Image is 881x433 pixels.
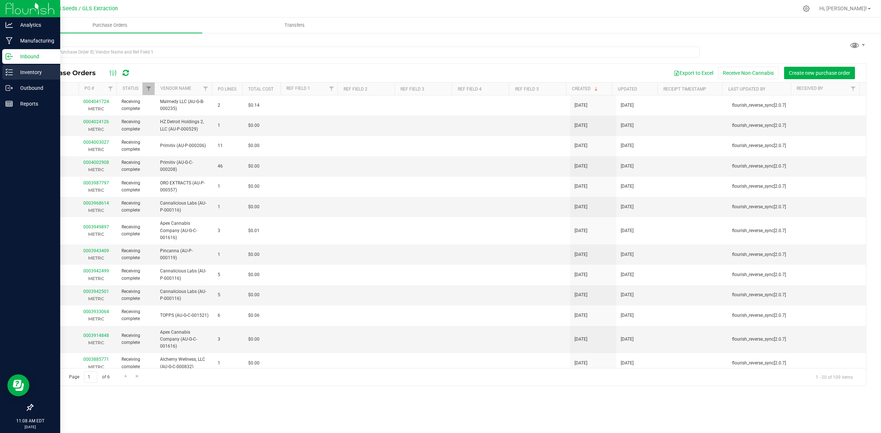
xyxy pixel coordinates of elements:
span: [DATE] [621,227,634,234]
span: $0.00 [248,163,260,170]
a: Filter [104,82,116,95]
span: ORO EXTRACTS (AU-P-000557) [160,180,209,194]
span: flourish_reverse_sync[2.0.7] [732,142,792,149]
span: 1 [218,122,240,129]
a: 0003914848 [83,333,109,338]
span: Cannalicious Labs (AU-P-000116) [160,200,209,214]
a: 0004003027 [83,140,109,145]
a: Received By [797,86,823,91]
inline-svg: Outbound [6,84,13,92]
span: flourish_reverse_sync[2.0.7] [732,291,792,298]
span: Great Lakes Seeds / GLS Extraction [32,5,118,12]
a: Filter [847,82,859,95]
span: HZ Detroit Holdings 2, LLC (AU-P-000529) [160,118,209,132]
span: $0.00 [248,360,260,367]
span: $0.00 [248,142,260,149]
span: [DATE] [574,251,587,258]
span: Hi, [PERSON_NAME]! [819,5,867,11]
span: Cannalicious Labs (AU-P-000116) [160,288,209,302]
a: Go to the last page [132,371,143,381]
span: 2 [218,102,240,109]
span: Primitiv (AU-P-000206) [160,142,209,149]
a: Vendor Name [160,86,191,91]
span: Receiving complete [122,118,151,132]
span: 3 [218,336,240,343]
span: [DATE] [574,336,587,343]
a: 0003933064 [83,309,109,314]
p: METRC [83,105,109,112]
p: METRC [83,295,109,302]
span: flourish_reverse_sync[2.0.7] [732,227,792,234]
p: METRC [83,315,109,322]
span: $0.00 [248,336,260,343]
span: [DATE] [574,163,587,170]
span: Receiving complete [122,288,151,302]
span: TOPPS (AU-G-C-001521) [160,312,209,319]
a: 0003942499 [83,268,109,274]
span: $0.01 [248,227,260,234]
a: Filter [200,82,212,95]
p: METRC [83,146,109,153]
span: Receiving complete [122,224,151,238]
span: flourish_reverse_sync[2.0.7] [732,251,792,258]
span: flourish_reverse_sync[2.0.7] [732,163,792,170]
span: Receiving complete [122,139,151,153]
span: [DATE] [621,203,634,210]
a: 0003885771 [83,357,109,362]
span: flourish_reverse_sync[2.0.7] [732,203,792,210]
p: METRC [83,363,109,370]
span: [DATE] [574,291,587,298]
inline-svg: Inventory [6,69,13,76]
span: [DATE] [574,142,587,149]
span: flourish_reverse_sync[2.0.7] [732,336,792,343]
span: [DATE] [621,271,634,278]
span: [DATE] [621,163,634,170]
a: Created [572,86,599,91]
a: 0003987797 [83,180,109,186]
a: Purchase Orders [18,18,202,33]
span: Purchase Orders [83,22,137,29]
button: Receive Non-Cannabis [718,67,779,79]
button: Create new purchase order [784,67,855,79]
span: flourish_reverse_sync[2.0.7] [732,183,792,190]
span: Page of 6 [63,371,116,383]
inline-svg: Inbound [6,53,13,60]
span: Cannalicious Labs (AU-P-000116) [160,268,209,282]
span: flourish_reverse_sync[2.0.7] [732,312,792,319]
p: Inbound [13,52,57,61]
a: Ref Field 4 [458,87,482,92]
a: Filter [142,82,155,95]
p: [DATE] [3,424,57,430]
span: 5 [218,271,240,278]
span: Alchemy Wellness, LLC (AU-G-C-000832) [160,356,209,370]
span: Pincanna (AU-P-000119) [160,247,209,261]
span: [DATE] [621,251,634,258]
span: Receiving complete [122,332,151,346]
p: Analytics [13,21,57,29]
p: Manufacturing [13,36,57,45]
a: Receipt Timestamp [663,87,706,92]
span: [DATE] [621,102,634,109]
iframe: Resource center [7,374,29,396]
span: [DATE] [574,122,587,129]
span: Transfers [275,22,315,29]
p: METRC [83,231,109,238]
span: Receiving complete [122,268,151,282]
a: Ref Field 2 [344,87,367,92]
span: Create new purchase order [789,70,850,76]
span: Apex Cannabis Company (AU-G-C-001616) [160,220,209,241]
span: flourish_reverse_sync[2.0.7] [732,122,792,129]
span: [DATE] [621,122,634,129]
p: Inventory [13,68,57,77]
span: [DATE] [574,227,587,234]
a: Status [123,86,138,91]
button: Export to Excel [669,67,718,79]
a: Total Cost [248,87,273,92]
span: [DATE] [574,183,587,190]
a: Ref Field 3 [400,87,424,92]
span: $0.14 [248,102,260,109]
input: 1 [84,371,97,383]
a: 0003949897 [83,224,109,230]
span: [DATE] [574,360,587,367]
a: Transfers [202,18,387,33]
